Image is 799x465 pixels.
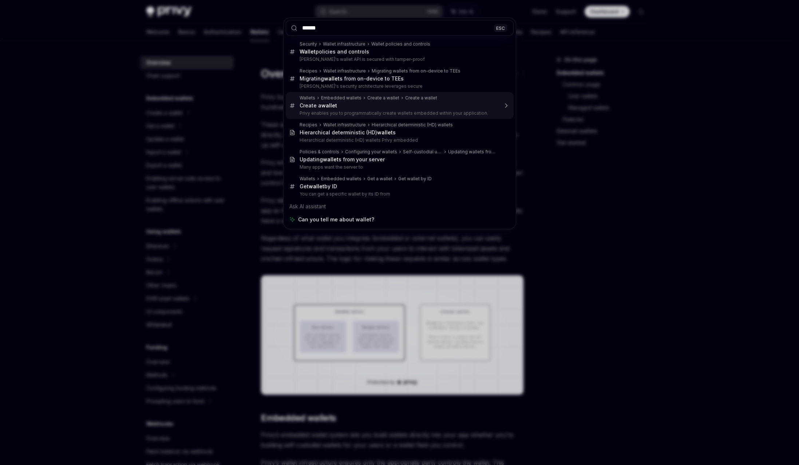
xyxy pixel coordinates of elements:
p: Hierarchical deterministic (HD) wallets Privy embedded [300,137,498,143]
div: Wallet policies and controls [371,41,430,47]
p: Privy enables you to programmatically create wallets embedded within your application. [300,110,498,116]
div: Wallet infrastructure [323,41,365,47]
div: Wallets [300,95,315,101]
div: Wallet infrastructure [323,68,366,74]
div: Create a [300,102,337,109]
div: Create a wallet [405,95,437,101]
div: Security [300,41,317,47]
p: [PERSON_NAME]'s wallet API is secured with tamper-proof [300,56,498,62]
div: Wallets [300,176,315,182]
div: Ask AI assistant [286,200,514,213]
div: Hierarchical deterministic (HD) s [300,129,396,136]
div: Updating s from your server [300,156,385,163]
p: [PERSON_NAME]'s security architecture leverages secure [300,83,498,89]
span: Can you tell me about wallet? [298,216,374,223]
div: Get a wallet [367,176,392,182]
div: Policies & controls [300,149,339,155]
div: Create a wallet [367,95,399,101]
b: wallet [324,75,340,82]
div: Migrating wallets from on-device to TEEs [372,68,460,74]
div: Get by ID [300,183,337,190]
p: Many apps want the server to [300,164,498,170]
div: ESC [494,24,507,32]
b: wallet [309,183,324,189]
div: Migrating s from on-device to TEEs [300,75,404,82]
div: Configuring your wallets [345,149,397,155]
div: Hierarchical deterministic (HD) wallets [372,122,453,128]
div: policies and controls [300,48,369,55]
b: wallet [321,102,337,109]
b: wallet [323,156,339,162]
div: Wallet infrastructure [323,122,366,128]
div: Get wallet by ID [398,176,432,182]
div: Recipes [300,122,317,128]
b: wallet [377,129,393,135]
div: Updating wallets from your server [448,149,498,155]
div: Recipes [300,68,317,74]
div: Embedded wallets [321,95,361,101]
div: Self-custodial user wallets [403,149,442,155]
b: Wallet [300,48,316,55]
div: Embedded wallets [321,176,361,182]
p: You can get a specific wallet by its ID from [300,191,498,197]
